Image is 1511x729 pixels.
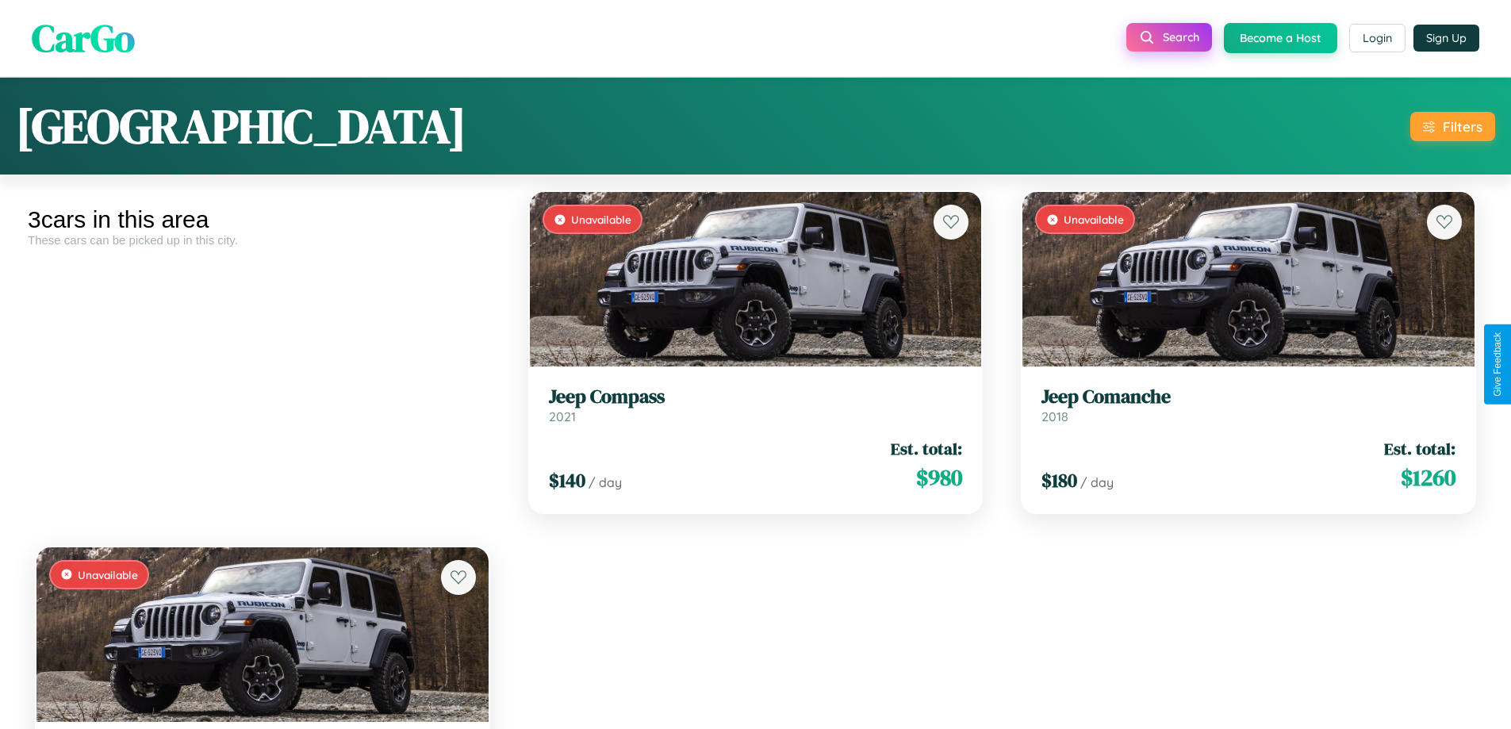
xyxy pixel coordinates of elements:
h3: Jeep Compass [549,386,963,409]
button: Sign Up [1413,25,1479,52]
span: / day [1080,474,1114,490]
span: $ 140 [549,467,585,493]
span: Unavailable [1064,213,1124,226]
a: Jeep Comanche2018 [1041,386,1455,424]
span: CarGo [32,12,135,64]
button: Become a Host [1224,23,1337,53]
span: Unavailable [78,568,138,581]
span: 2021 [549,409,576,424]
div: 3 cars in this area [28,206,497,233]
span: $ 1260 [1401,462,1455,493]
button: Login [1349,24,1406,52]
h3: Jeep Comanche [1041,386,1455,409]
span: 2018 [1041,409,1068,424]
button: Filters [1410,112,1495,141]
span: Search [1163,30,1199,44]
div: These cars can be picked up in this city. [28,233,497,247]
span: / day [589,474,622,490]
div: Give Feedback [1492,332,1503,397]
span: $ 180 [1041,467,1077,493]
span: Est. total: [891,437,962,460]
div: Filters [1443,118,1482,135]
h1: [GEOGRAPHIC_DATA] [16,94,466,159]
span: Unavailable [571,213,631,226]
span: Est. total: [1384,437,1455,460]
a: Jeep Compass2021 [549,386,963,424]
button: Search [1126,23,1212,52]
span: $ 980 [916,462,962,493]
